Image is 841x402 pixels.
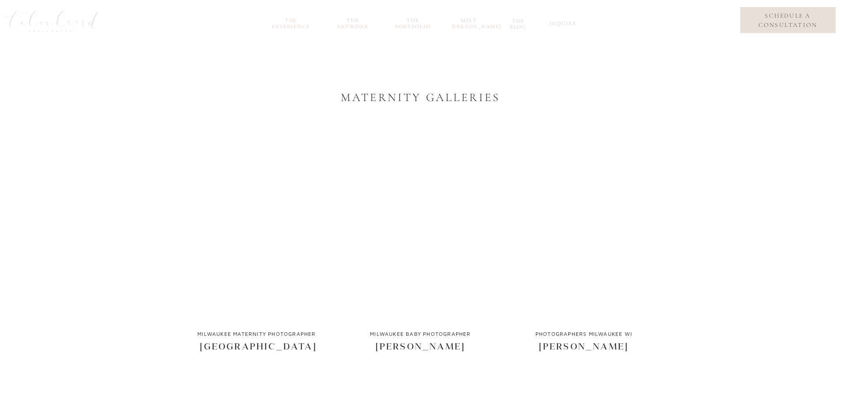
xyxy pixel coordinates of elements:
[550,20,574,30] a: inquire
[332,17,374,27] a: the Artwork
[392,17,434,27] a: the portfolio
[527,341,641,352] a: [PERSON_NAME]
[505,18,532,28] a: the blog
[200,341,315,352] a: [GEOGRAPHIC_DATA]
[362,330,479,339] a: milwaukee baby photographer
[452,17,487,27] a: meet [PERSON_NAME]
[521,330,647,339] a: photographers milwaukee wi
[195,330,319,339] a: milwaukee maternity photographer
[328,90,513,104] h2: maternity galleries
[747,11,829,30] a: schedule a consultation
[268,17,315,27] a: the experience
[363,341,478,352] a: [PERSON_NAME]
